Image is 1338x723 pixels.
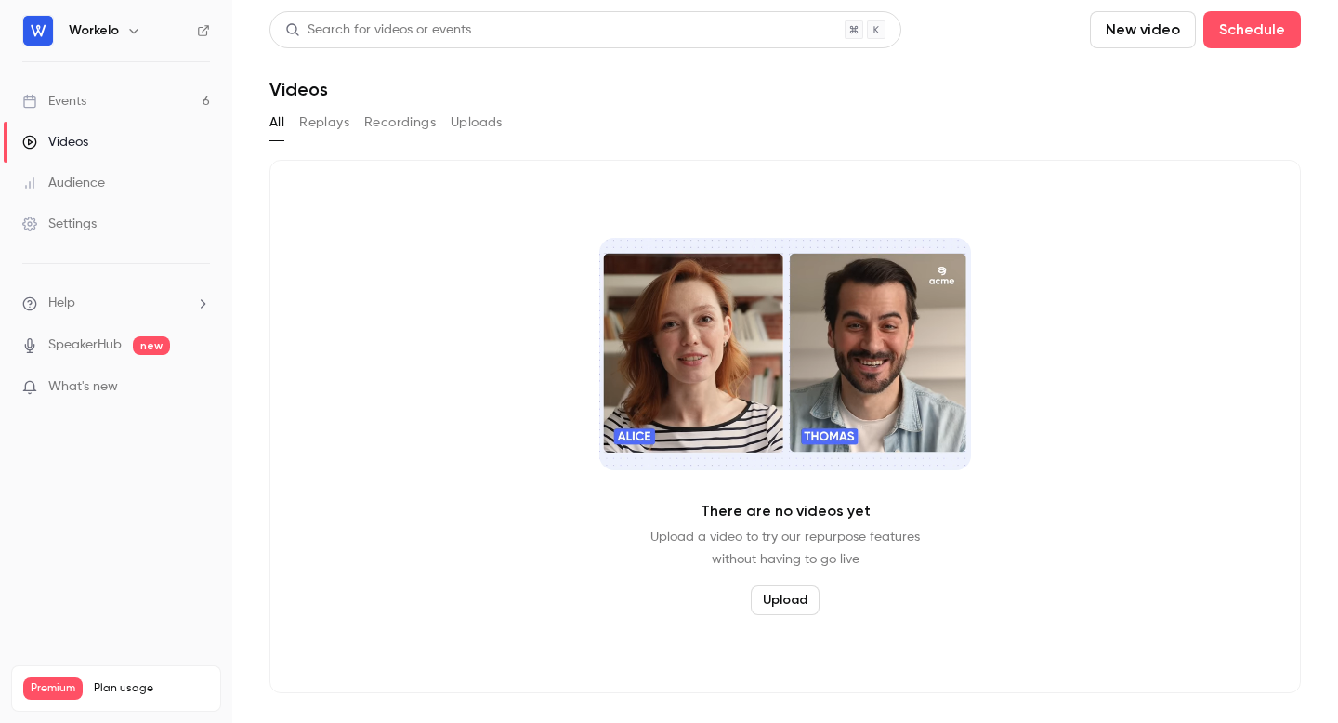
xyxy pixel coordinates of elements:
button: Upload [751,585,820,615]
button: Recordings [364,108,436,138]
iframe: Noticeable Trigger [188,379,210,396]
span: Plan usage [94,681,209,696]
section: Videos [269,11,1301,712]
h6: Workelo [69,21,119,40]
div: Videos [22,133,88,151]
p: There are no videos yet [701,500,871,522]
div: Events [22,92,86,111]
button: New video [1090,11,1196,48]
p: Upload a video to try our repurpose features without having to go live [650,526,920,571]
button: All [269,108,284,138]
span: Help [48,294,75,313]
span: new [133,336,170,355]
button: Replays [299,108,349,138]
button: Uploads [451,108,503,138]
img: Workelo [23,16,53,46]
span: What's new [48,377,118,397]
button: Schedule [1203,11,1301,48]
div: Search for videos or events [285,20,471,40]
div: Settings [22,215,97,233]
a: SpeakerHub [48,335,122,355]
li: help-dropdown-opener [22,294,210,313]
h1: Videos [269,78,328,100]
span: Premium [23,677,83,700]
div: Audience [22,174,105,192]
